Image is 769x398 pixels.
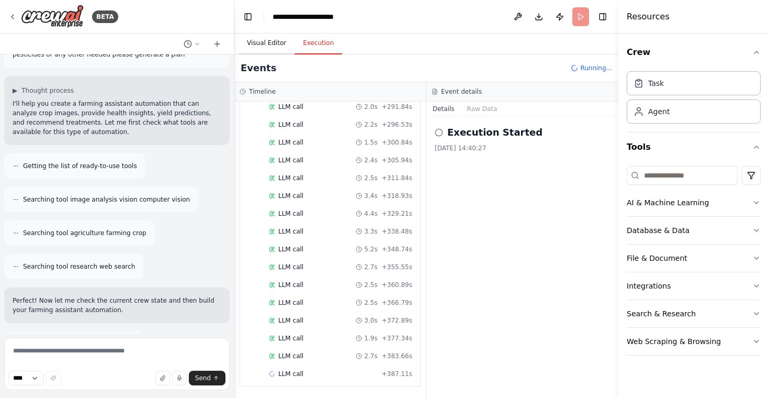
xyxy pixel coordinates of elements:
span: LLM call [278,298,303,307]
div: File & Document [627,253,687,263]
button: Tools [627,132,761,162]
span: LLM call [278,103,303,111]
button: Web Scraping & Browsing [627,328,761,355]
button: Visual Editor [239,32,295,54]
div: Task [648,78,664,89]
span: + 305.94s [382,156,412,164]
span: + 366.79s [382,298,412,307]
span: + 338.48s [382,227,412,236]
span: + 377.34s [382,334,412,342]
h3: Timeline [249,87,276,96]
span: 2.5s [364,281,377,289]
span: + 291.84s [382,103,412,111]
span: LLM call [278,120,303,129]
button: Details [426,102,461,116]
button: Crew [627,38,761,67]
span: Searching tool research web search [23,262,135,271]
button: Hide right sidebar [595,9,610,24]
span: 2.4s [364,156,377,164]
button: Send [189,371,225,385]
span: 3.3s [364,227,377,236]
h3: Event details [441,87,482,96]
nav: breadcrumb [273,12,357,22]
span: + 348.74s [382,245,412,253]
span: ▶ [13,86,17,95]
span: LLM call [278,281,303,289]
img: Logo [21,5,84,28]
span: LLM call [278,263,303,271]
span: 2.7s [364,263,377,271]
span: LLM call [278,334,303,342]
button: Integrations [627,272,761,300]
span: LLM call [278,352,303,360]
h2: Events [241,61,276,75]
span: 3.0s [364,316,377,325]
span: 2.2s [364,120,377,129]
button: AI & Machine Learning [627,189,761,216]
span: Searching tool agriculture farming crop [23,229,146,237]
span: + 355.55s [382,263,412,271]
span: LLM call [278,209,303,218]
span: Send [195,374,211,382]
span: 1.5s [364,138,377,147]
div: [DATE] 14:40:27 [435,144,610,152]
div: Integrations [627,281,671,291]
div: Database & Data [627,225,689,236]
h4: Resources [627,10,670,23]
span: + 360.89s [382,281,412,289]
span: 1.9s [364,334,377,342]
h2: Execution Started [447,125,542,140]
span: LLM call [278,192,303,200]
span: Running... [580,64,612,72]
span: + 387.11s [382,370,412,378]
span: LLM call [278,156,303,164]
span: + 372.89s [382,316,412,325]
div: Tools [627,162,761,364]
span: + 300.84s [382,138,412,147]
button: Raw Data [461,102,504,116]
div: BETA [92,10,118,23]
div: Search & Research [627,308,696,319]
span: 2.5s [364,298,377,307]
span: 2.0s [364,103,377,111]
button: Switch to previous chat [179,38,205,50]
span: LLM call [278,138,303,147]
button: Start a new chat [209,38,225,50]
span: + 318.93s [382,192,412,200]
button: ▶Thought process [13,86,74,95]
button: Search & Research [627,300,761,327]
span: 2.7s [364,352,377,360]
span: LLM call [278,370,303,378]
span: LLM call [278,245,303,253]
span: Thought process [21,86,74,95]
span: LLM call [278,316,303,325]
span: Getting the list of ready-to-use tools [23,162,137,170]
span: 4.4s [364,209,377,218]
span: Searching tool image analysis vision computer vision [23,195,190,204]
span: + 296.53s [382,120,412,129]
div: Web Scraping & Browsing [627,336,721,347]
span: + 329.21s [382,209,412,218]
div: AI & Machine Learning [627,197,709,208]
span: 5.2s [364,245,377,253]
button: Execution [295,32,342,54]
span: 2.5s [364,174,377,182]
p: Perfect! Now let me check the current crew state and then build your farming assistant automation. [13,296,221,315]
span: 3.4s [364,192,377,200]
p: I'll help you create a farming assistant automation that can analyze crop images, provide health ... [13,99,221,137]
button: File & Document [627,245,761,272]
button: Improve this prompt [46,371,61,385]
span: + 311.84s [382,174,412,182]
div: Agent [648,106,670,117]
span: LLM call [278,227,303,236]
button: Upload files [155,371,170,385]
button: Hide left sidebar [241,9,255,24]
button: Database & Data [627,217,761,244]
div: Crew [627,67,761,132]
button: Click to speak your automation idea [172,371,187,385]
span: LLM call [278,174,303,182]
span: + 383.66s [382,352,412,360]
